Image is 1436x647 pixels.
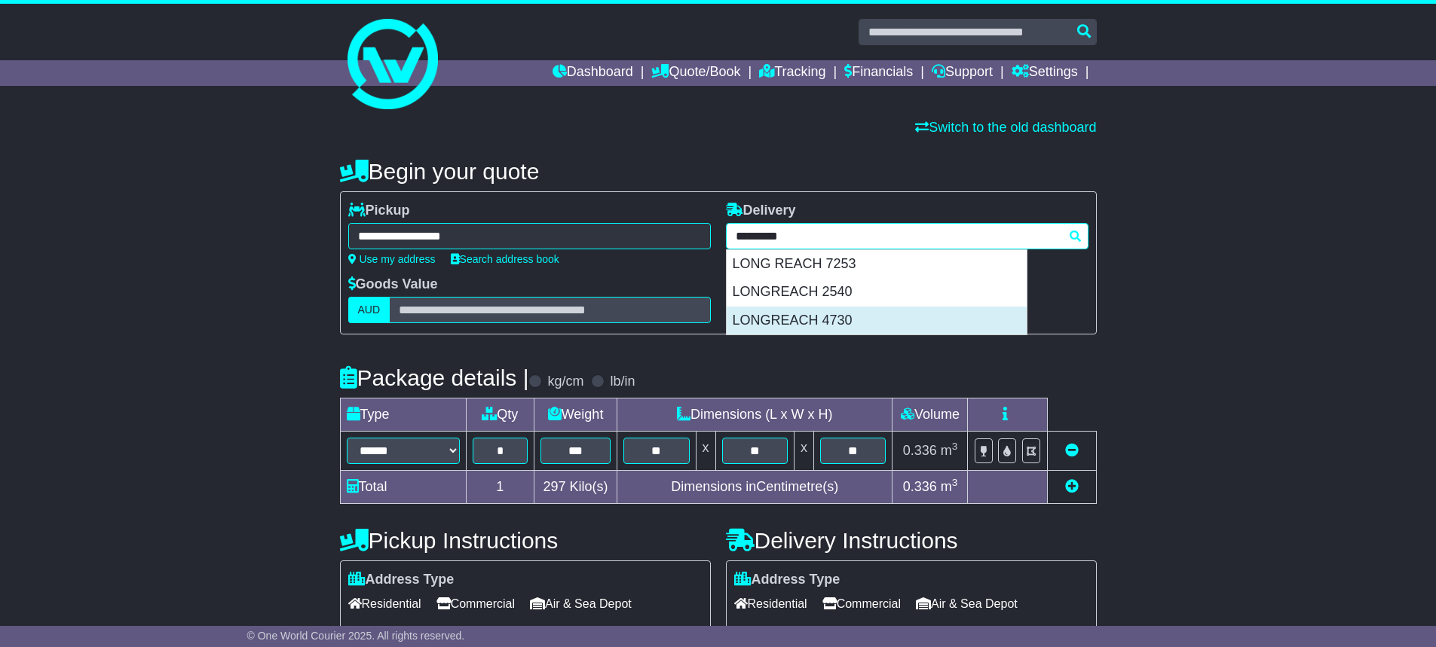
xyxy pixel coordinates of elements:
[727,307,1027,335] div: LONGREACH 4730
[466,471,534,504] td: 1
[727,278,1027,307] div: LONGREACH 2540
[348,203,410,219] label: Pickup
[727,250,1027,279] div: LONG REACH 7253
[952,441,958,452] sup: 3
[726,528,1097,553] h4: Delivery Instructions
[932,60,993,86] a: Support
[348,572,455,588] label: Address Type
[348,276,438,293] label: Goods Value
[340,398,466,432] td: Type
[1012,60,1078,86] a: Settings
[903,479,937,494] span: 0.336
[759,60,825,86] a: Tracking
[340,365,529,390] h4: Package details |
[696,432,715,471] td: x
[952,477,958,488] sup: 3
[340,471,466,504] td: Total
[617,471,893,504] td: Dimensions in Centimetre(s)
[247,630,465,642] span: © One World Courier 2025. All rights reserved.
[348,253,436,265] a: Use my address
[651,60,740,86] a: Quote/Book
[610,374,635,390] label: lb/in
[1065,479,1079,494] a: Add new item
[543,479,566,494] span: 297
[436,592,515,615] span: Commercial
[348,297,390,323] label: AUD
[915,120,1096,135] a: Switch to the old dashboard
[726,203,796,219] label: Delivery
[547,374,583,390] label: kg/cm
[534,471,617,504] td: Kilo(s)
[893,398,968,432] td: Volume
[734,572,840,588] label: Address Type
[340,528,711,553] h4: Pickup Instructions
[534,398,617,432] td: Weight
[822,592,901,615] span: Commercial
[451,253,559,265] a: Search address book
[340,159,1097,184] h4: Begin your quote
[617,398,893,432] td: Dimensions (L x W x H)
[844,60,913,86] a: Financials
[941,479,958,494] span: m
[553,60,633,86] a: Dashboard
[941,443,958,458] span: m
[348,592,421,615] span: Residential
[1065,443,1079,458] a: Remove this item
[530,592,632,615] span: Air & Sea Depot
[466,398,534,432] td: Qty
[794,432,813,471] td: x
[916,592,1018,615] span: Air & Sea Depot
[734,592,807,615] span: Residential
[903,443,937,458] span: 0.336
